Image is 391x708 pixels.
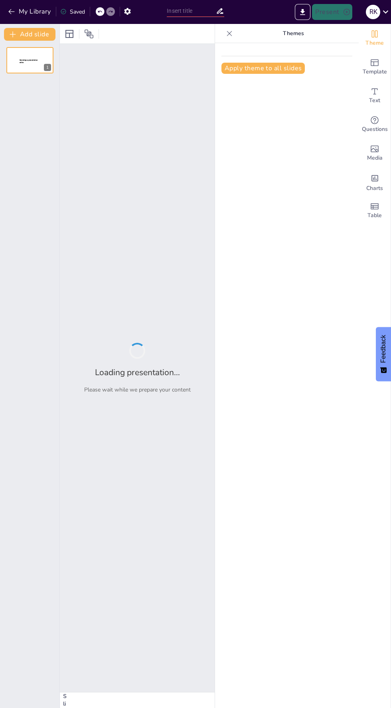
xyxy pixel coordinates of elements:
[312,4,352,20] button: Present
[359,81,391,110] div: Add text boxes
[221,63,305,74] button: Apply theme to all slides
[20,59,38,63] span: Sendsteps presentation editor
[363,67,387,76] span: Template
[295,4,310,20] button: Export to PowerPoint
[359,24,391,53] div: Change the overall theme
[366,5,380,19] div: R K
[4,28,55,41] button: Add slide
[63,28,76,40] div: Layout
[367,211,382,220] span: Table
[359,168,391,196] div: Add charts and graphs
[359,196,391,225] div: Add a table
[95,367,180,378] h2: Loading presentation...
[60,8,85,16] div: Saved
[359,53,391,81] div: Add ready made slides
[365,39,384,47] span: Theme
[6,47,53,73] div: 1
[369,96,380,105] span: Text
[359,110,391,139] div: Get real-time input from your audience
[376,327,391,381] button: Feedback - Show survey
[167,5,215,17] input: Insert title
[380,335,387,363] span: Feedback
[236,24,351,43] p: Themes
[84,386,191,394] p: Please wait while we prepare your content
[359,139,391,168] div: Add images, graphics, shapes or video
[362,125,388,134] span: Questions
[6,5,54,18] button: My Library
[367,154,383,162] span: Media
[366,184,383,193] span: Charts
[84,29,94,39] span: Position
[44,64,51,71] div: 1
[366,4,380,20] button: R K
